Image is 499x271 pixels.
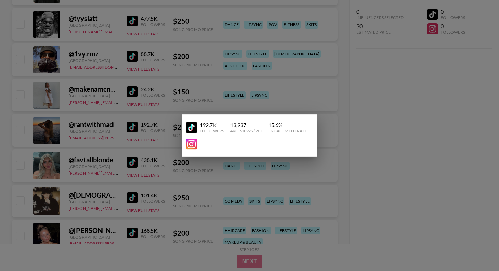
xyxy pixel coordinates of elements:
[200,128,224,133] div: Followers
[230,128,262,133] div: Avg. Views / Vid
[186,139,197,150] img: YouTube
[186,122,197,133] img: YouTube
[268,122,307,128] div: 15.6 %
[268,128,307,133] div: Engagement Rate
[200,122,224,128] div: 192.7K
[230,122,262,128] div: 13,937
[465,237,491,263] iframe: Drift Widget Chat Controller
